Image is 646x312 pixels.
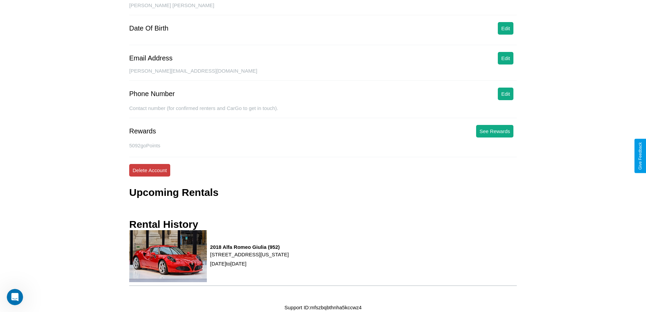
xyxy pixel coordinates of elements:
h3: Upcoming Rentals [129,187,218,198]
h3: 2018 Alfa Romeo Giulia (952) [210,244,289,250]
p: Support ID: mfszbqbthnha5kccwz4 [285,303,362,312]
button: Edit [498,52,513,65]
div: [PERSON_NAME][EMAIL_ADDRESS][DOMAIN_NAME] [129,68,517,81]
button: See Rewards [476,125,513,137]
div: Rewards [129,127,156,135]
div: Give Feedback [638,142,643,170]
p: [STREET_ADDRESS][US_STATE] [210,250,289,259]
div: Contact number (for confirmed renters and CarGo to get in touch). [129,105,517,118]
div: Date Of Birth [129,24,169,32]
p: 5092 goPoints [129,141,517,150]
div: Phone Number [129,90,175,98]
iframe: Intercom live chat [7,289,23,305]
p: [DATE] to [DATE] [210,259,289,268]
div: Email Address [129,54,173,62]
h3: Rental History [129,219,198,230]
button: Edit [498,88,513,100]
button: Edit [498,22,513,35]
button: Delete Account [129,164,170,177]
img: rental [129,230,207,282]
div: [PERSON_NAME] [PERSON_NAME] [129,2,517,15]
